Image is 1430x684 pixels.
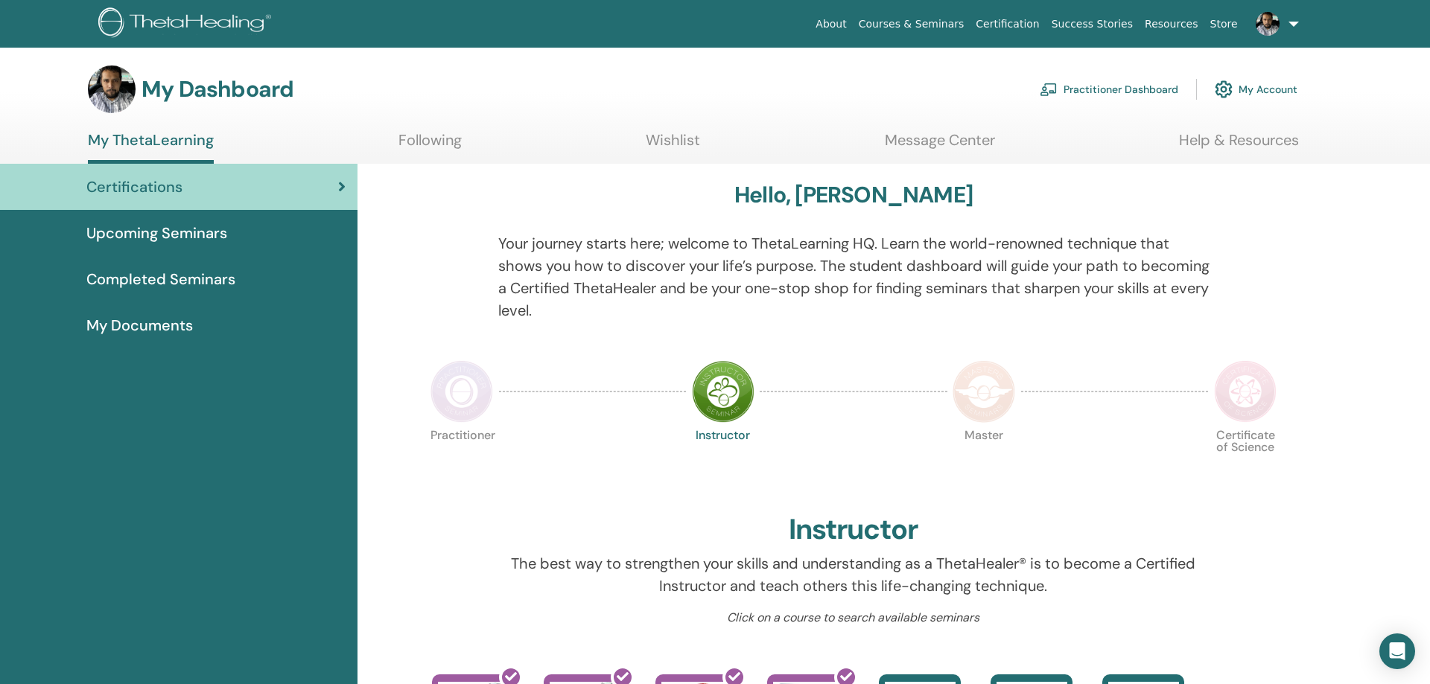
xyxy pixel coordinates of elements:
[1256,12,1280,36] img: default.jpg
[86,222,227,244] span: Upcoming Seminars
[1215,77,1233,102] img: cog.svg
[1204,10,1244,38] a: Store
[86,314,193,336] span: My Documents
[692,360,754,423] img: Instructor
[498,552,1210,597] p: The best way to strengthen your skills and understanding as a ThetaHealer® is to become a Certifi...
[142,76,293,103] h3: My Dashboard
[430,360,493,423] img: Practitioner
[1214,360,1277,423] img: Certificate of Science
[88,131,214,164] a: My ThetaLearning
[1040,83,1058,96] img: chalkboard-teacher.svg
[1179,131,1299,160] a: Help & Resources
[1040,73,1178,106] a: Practitioner Dashboard
[88,65,136,113] img: default.jpg
[692,429,754,492] p: Instructor
[86,268,235,290] span: Completed Seminars
[953,360,1015,423] img: Master
[646,131,700,160] a: Wishlist
[430,429,493,492] p: Practitioner
[98,7,276,41] img: logo.png
[1046,10,1139,38] a: Success Stories
[789,513,919,547] h2: Instructor
[810,10,852,38] a: About
[498,232,1210,322] p: Your journey starts here; welcome to ThetaLearning HQ. Learn the world-renowned technique that sh...
[734,182,973,208] h3: Hello, [PERSON_NAME]
[1215,73,1297,106] a: My Account
[1139,10,1204,38] a: Resources
[86,176,182,198] span: Certifications
[498,609,1210,627] p: Click on a course to search available seminars
[398,131,462,160] a: Following
[853,10,970,38] a: Courses & Seminars
[885,131,995,160] a: Message Center
[1379,633,1415,669] div: Open Intercom Messenger
[1214,429,1277,492] p: Certificate of Science
[953,429,1015,492] p: Master
[970,10,1045,38] a: Certification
